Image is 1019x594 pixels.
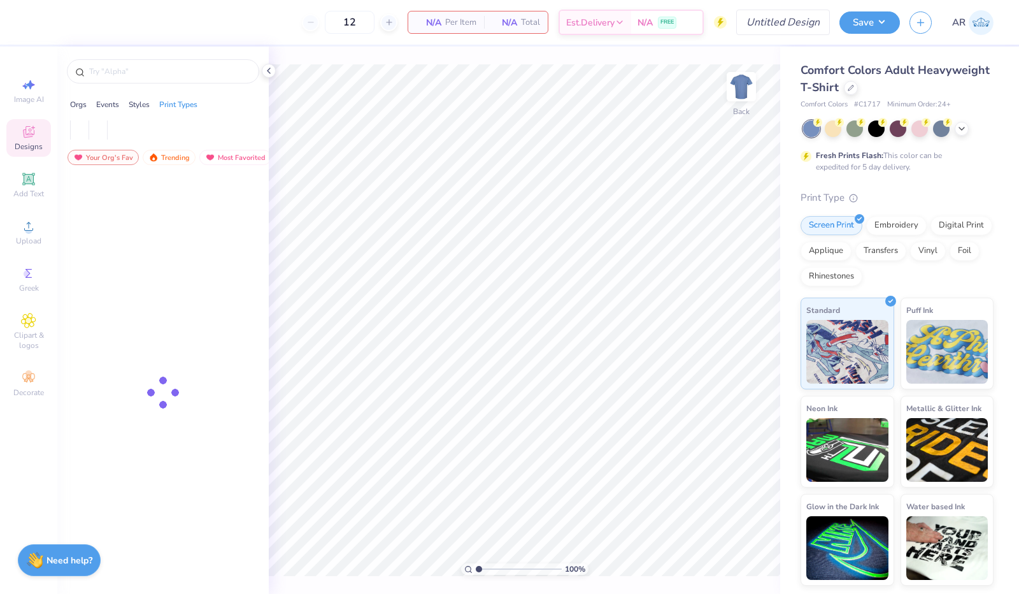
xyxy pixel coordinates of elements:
[129,99,150,110] div: Styles
[950,242,980,261] div: Foil
[13,189,44,199] span: Add Text
[159,99,197,110] div: Print Types
[866,216,927,235] div: Embroidery
[952,15,966,30] span: AR
[729,74,754,99] img: Back
[660,18,674,27] span: FREE
[906,500,965,513] span: Water based Ink
[806,500,879,513] span: Glow in the Dark Ink
[565,563,585,575] span: 100 %
[806,418,888,482] img: Neon Ink
[148,153,159,162] img: trending.gif
[736,10,830,35] input: Untitled Design
[68,150,139,165] div: Your Org's Fav
[806,303,840,317] span: Standard
[906,320,988,384] img: Puff Ink
[801,267,862,286] div: Rhinestones
[969,10,994,35] img: Alexandria Ruelos
[910,242,946,261] div: Vinyl
[143,150,196,165] div: Trending
[839,11,900,34] button: Save
[46,554,92,567] strong: Need help?
[801,242,852,261] div: Applique
[806,402,837,415] span: Neon Ink
[854,99,881,110] span: # C1717
[445,16,476,29] span: Per Item
[6,330,51,351] span: Clipart & logos
[906,402,981,415] span: Metallic & Glitter Ink
[887,99,951,110] span: Minimum Order: 24 +
[199,150,271,165] div: Most Favorited
[801,99,848,110] span: Comfort Colors
[205,153,215,162] img: most_fav.gif
[806,516,888,580] img: Glow in the Dark Ink
[566,16,615,29] span: Est. Delivery
[733,106,750,117] div: Back
[16,236,41,246] span: Upload
[492,16,517,29] span: N/A
[521,16,540,29] span: Total
[816,150,973,173] div: This color can be expedited for 5 day delivery.
[325,11,374,34] input: – –
[801,191,994,205] div: Print Type
[906,303,933,317] span: Puff Ink
[952,10,994,35] a: AR
[806,320,888,384] img: Standard
[638,16,653,29] span: N/A
[930,216,992,235] div: Digital Print
[801,216,862,235] div: Screen Print
[70,99,87,110] div: Orgs
[906,418,988,482] img: Metallic & Glitter Ink
[15,141,43,152] span: Designs
[13,388,44,398] span: Decorate
[801,62,990,95] span: Comfort Colors Adult Heavyweight T-Shirt
[88,65,251,78] input: Try "Alpha"
[906,516,988,580] img: Water based Ink
[14,94,44,105] span: Image AI
[816,150,883,161] strong: Fresh Prints Flash:
[416,16,441,29] span: N/A
[19,283,39,293] span: Greek
[855,242,906,261] div: Transfers
[96,99,119,110] div: Events
[73,153,83,162] img: most_fav.gif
